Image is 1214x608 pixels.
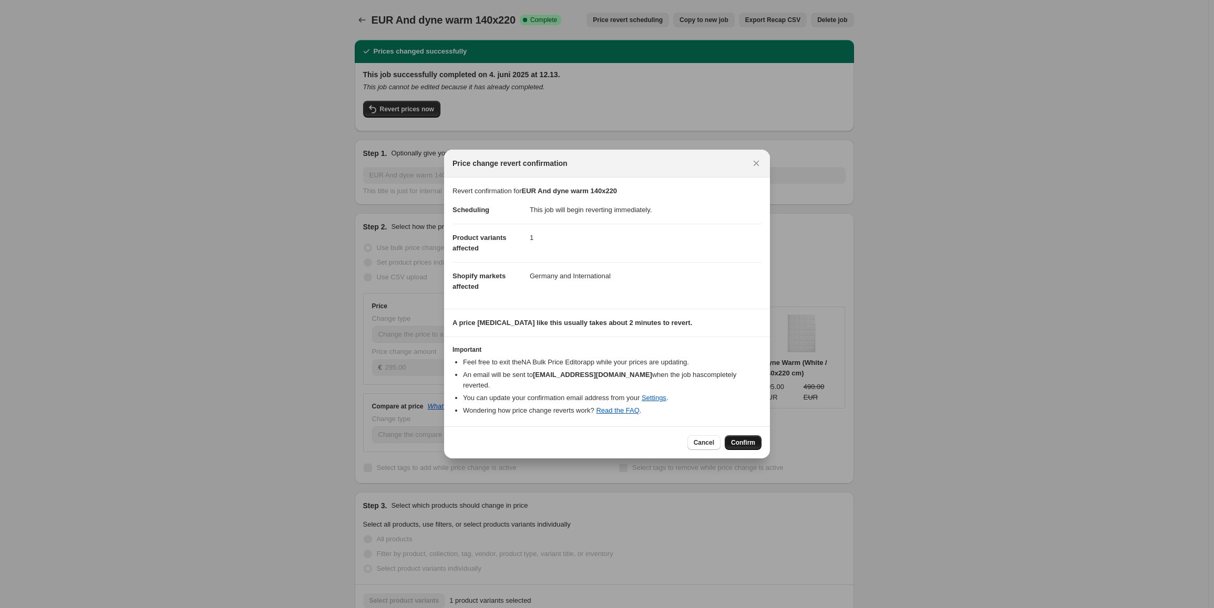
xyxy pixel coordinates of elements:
b: EUR And dyne warm 140x220 [522,187,618,195]
b: A price [MEDICAL_DATA] like this usually takes about 2 minutes to revert. [452,319,692,327]
span: Cancel [694,438,714,447]
li: Feel free to exit the NA Bulk Price Editor app while your prices are updating. [463,357,762,368]
dd: Germany and International [530,262,762,290]
span: Product variants affected [452,234,507,252]
button: Cancel [687,435,721,450]
span: Shopify markets affected [452,272,506,290]
span: Price change revert confirmation [452,158,568,169]
li: An email will be sent to when the job has completely reverted . [463,370,762,391]
dd: This job will begin reverting immediately. [530,196,762,224]
li: Wondering how price change reverts work? . [463,405,762,416]
a: Settings [642,394,666,402]
button: Confirm [725,435,762,450]
li: You can update your confirmation email address from your . [463,393,762,403]
dd: 1 [530,224,762,251]
span: Scheduling [452,206,489,214]
a: Read the FAQ [596,406,639,414]
h3: Important [452,345,762,354]
p: Revert confirmation for [452,186,762,196]
b: [EMAIL_ADDRESS][DOMAIN_NAME] [533,371,652,379]
button: Close [749,156,764,171]
span: Confirm [731,438,755,447]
